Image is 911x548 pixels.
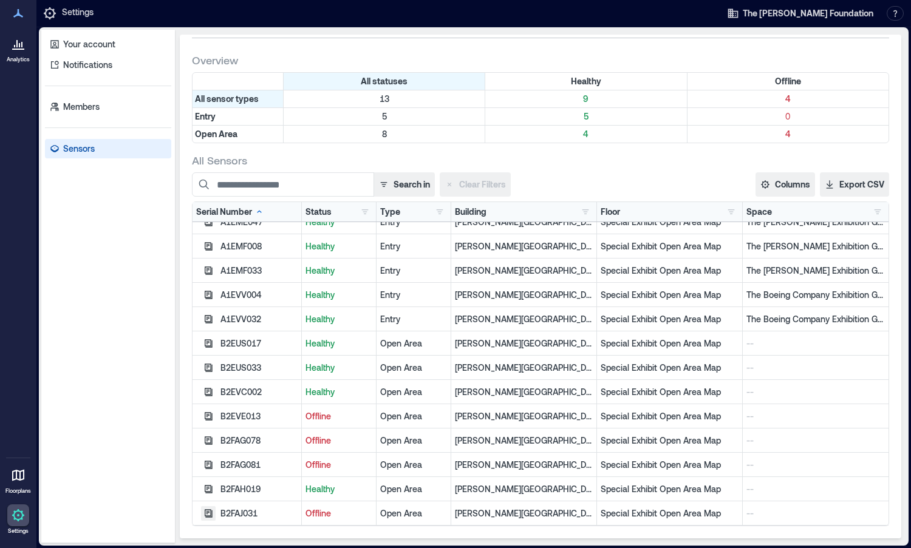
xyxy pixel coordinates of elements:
[192,153,247,167] span: All Sensors
[746,483,885,495] p: --
[601,313,739,325] p: Special Exhibit Open Area Map
[63,143,95,155] p: Sensors
[220,337,298,350] div: B2EUS017
[286,128,482,140] p: 8
[220,386,298,398] div: B2EVC002
[45,97,171,117] a: Members
[8,527,29,535] p: Settings
[380,386,447,398] div: Open Area
[305,386,372,398] p: Healthy
[380,337,447,350] div: Open Area
[688,126,889,143] div: Filter by Type: Open Area & Status: Offline
[305,206,332,218] div: Status
[193,90,284,107] div: All sensor types
[746,206,772,218] div: Space
[485,126,687,143] div: Filter by Type: Open Area & Status: Healthy
[220,265,298,277] div: A1EMF033
[601,410,739,422] p: Special Exhibit Open Area Map
[220,216,298,228] div: A1EME047
[601,206,620,218] div: Floor
[440,172,511,197] button: Clear Filters
[305,410,372,422] p: Offline
[286,110,482,123] p: 5
[305,362,372,374] p: Healthy
[380,313,447,325] div: Entry
[455,483,593,495] p: [PERSON_NAME][GEOGRAPHIC_DATA]
[220,459,298,471] div: B2FAG081
[601,435,739,447] p: Special Exhibit Open Area Map
[455,206,486,218] div: Building
[63,101,100,113] p: Members
[305,289,372,301] p: Healthy
[380,362,447,374] div: Open Area
[380,289,447,301] div: Entry
[305,483,372,495] p: Healthy
[746,216,885,228] p: The [PERSON_NAME] Exhibition Gallery
[220,289,298,301] div: A1EVV004
[746,507,885,519] p: --
[63,59,112,71] p: Notifications
[746,459,885,471] p: --
[746,386,885,398] p: --
[380,435,447,447] div: Open Area
[601,216,739,228] p: Special Exhibit Open Area Map
[220,240,298,252] div: A1EMF008
[3,29,33,67] a: Analytics
[380,216,447,228] div: Entry
[5,487,31,495] p: Floorplans
[380,459,447,471] div: Open Area
[305,216,372,228] p: Healthy
[756,172,815,197] button: Columns
[62,6,94,21] p: Settings
[455,289,593,301] p: [PERSON_NAME][GEOGRAPHIC_DATA]
[220,507,298,519] div: B2FAJ031
[746,337,885,350] p: --
[601,337,739,350] p: Special Exhibit Open Area Map
[220,483,298,495] div: B2FAH019
[193,108,284,125] div: Filter by Type: Entry
[220,435,298,447] div: B2FAG078
[455,362,593,374] p: [PERSON_NAME][GEOGRAPHIC_DATA]
[746,362,885,374] p: --
[220,410,298,422] div: B2EVE013
[601,240,739,252] p: Special Exhibit Open Area Map
[723,4,877,23] button: The [PERSON_NAME] Foundation
[380,265,447,277] div: Entry
[305,240,372,252] p: Healthy
[2,461,35,498] a: Floorplans
[601,459,739,471] p: Special Exhibit Open Area Map
[45,35,171,54] a: Your account
[485,73,687,90] div: Filter by Status: Healthy
[820,172,889,197] button: Export CSV
[380,240,447,252] div: Entry
[380,483,447,495] div: Open Area
[193,126,284,143] div: Filter by Type: Open Area
[380,410,447,422] div: Open Area
[455,435,593,447] p: [PERSON_NAME][GEOGRAPHIC_DATA]
[305,435,372,447] p: Offline
[746,265,885,277] p: The [PERSON_NAME] Exhibition Gallery
[305,313,372,325] p: Healthy
[455,386,593,398] p: [PERSON_NAME][GEOGRAPHIC_DATA]
[743,7,873,19] span: The [PERSON_NAME] Foundation
[485,108,687,125] div: Filter by Type: Entry & Status: Healthy
[305,337,372,350] p: Healthy
[690,128,886,140] p: 4
[601,507,739,519] p: Special Exhibit Open Area Map
[488,110,684,123] p: 5
[45,55,171,75] a: Notifications
[455,337,593,350] p: [PERSON_NAME][GEOGRAPHIC_DATA]
[196,206,264,218] div: Serial Number
[688,73,889,90] div: Filter by Status: Offline
[380,206,400,218] div: Type
[284,73,485,90] div: All statuses
[601,265,739,277] p: Special Exhibit Open Area Map
[305,507,372,519] p: Offline
[4,501,33,538] a: Settings
[45,139,171,158] a: Sensors
[455,459,593,471] p: [PERSON_NAME][GEOGRAPHIC_DATA]
[380,507,447,519] div: Open Area
[220,313,298,325] div: A1EVV032
[746,240,885,252] p: The [PERSON_NAME] Exhibition Gallery
[488,128,684,140] p: 4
